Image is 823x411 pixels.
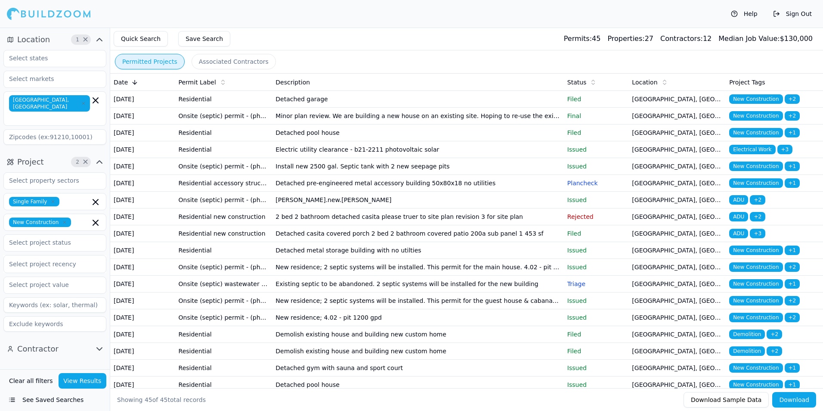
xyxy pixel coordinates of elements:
p: Triage [567,280,625,288]
td: New residence; 4.02 - pit 1200 gpd [272,309,563,326]
p: Issued [567,380,625,389]
p: Issued [567,313,625,322]
span: [GEOGRAPHIC_DATA], [GEOGRAPHIC_DATA] [9,95,90,112]
td: [GEOGRAPHIC_DATA], [GEOGRAPHIC_DATA] [628,276,726,293]
td: [DATE] [110,309,175,326]
p: Issued [567,196,625,204]
span: + 3 [750,229,765,238]
span: + 1 [785,178,800,188]
p: Issued [567,263,625,271]
input: Zipcodes (ex:91210,10001) [3,129,106,145]
td: Onsite (septic) permit - (phase 2) [175,108,272,125]
span: + 2 [767,330,782,339]
td: Detached gym with sauna and sport court [272,360,563,377]
td: Detached metal storage building with no utilties [272,242,563,259]
span: + 2 [750,212,765,221]
td: Residential [175,326,272,343]
td: [DATE] [110,91,175,108]
td: [DATE] [110,377,175,393]
p: Plancheck [567,179,625,187]
span: Date [114,78,128,87]
td: [GEOGRAPHIC_DATA], [GEOGRAPHIC_DATA] [628,293,726,309]
button: Help [727,7,762,21]
td: New residence; 2 septic systems will be installed. This permit for the main house. 4.02 - pit 190... [272,259,563,276]
span: + 2 [785,94,800,104]
span: New Construction [729,363,783,373]
button: Project2Clear Project filters [3,155,106,169]
td: Residential new construction [175,225,272,242]
input: Select markets [4,71,95,87]
td: Demolish existing house and building new custom home [272,343,563,360]
button: View Results [59,373,107,389]
button: Save Search [178,31,230,47]
input: Select states [4,50,95,66]
span: Permit Label [179,78,216,87]
td: Onsite (septic) permit - (phase 2) [175,259,272,276]
span: Contractor [17,343,59,355]
td: [DATE] [110,125,175,141]
td: [PERSON_NAME].new.[PERSON_NAME] [272,192,563,209]
td: Detached garage [272,91,563,108]
input: Select property sectors [4,173,95,188]
span: + 1 [785,162,800,171]
td: [GEOGRAPHIC_DATA], [GEOGRAPHIC_DATA] [628,209,726,225]
td: Detached pool house [272,377,563,393]
span: New Construction [729,162,783,171]
td: Residential [175,91,272,108]
td: Detached pool house [272,125,563,141]
span: Status [567,78,587,87]
td: 2 bed 2 bathroom detached casita please truer to site plan revision 3 for site plan [272,209,563,225]
span: Single Family [9,197,59,206]
td: [GEOGRAPHIC_DATA], [GEOGRAPHIC_DATA] [628,377,726,393]
span: Project [17,156,44,168]
span: ADU [729,229,748,238]
td: Onsite (septic) permit - (phase 2) [175,192,272,209]
p: Filed [567,347,625,355]
td: [DATE] [110,108,175,125]
td: Onsite (septic) wastewater review - abandonment [175,276,272,293]
div: Showing of total records [117,395,206,404]
button: Contractor [3,342,106,356]
input: Select project status [4,235,95,250]
td: New residence; 2 septic systems will be installed. This permit for the guest house & cabana. 4.02... [272,293,563,309]
td: Install new 2500 gal. Septic tank with 2 new seepage pits [272,158,563,175]
button: Associated Contractors [192,54,276,69]
span: Demolition [729,330,765,339]
td: [GEOGRAPHIC_DATA], [GEOGRAPHIC_DATA] [628,343,726,360]
td: [GEOGRAPHIC_DATA], [GEOGRAPHIC_DATA] [628,309,726,326]
input: Exclude keywords [3,316,106,332]
span: 1 [73,35,82,44]
div: 12 [660,34,712,44]
button: Quick Search [114,31,168,47]
div: 27 [607,34,653,44]
p: Filed [567,95,625,103]
td: Residential [175,343,272,360]
td: Detached casita covered porch 2 bed 2 bathroom covered patio 200a sub panel 1 453 sf [272,225,563,242]
p: Issued [567,246,625,255]
span: New Construction [9,218,71,227]
span: + 1 [785,380,800,389]
span: 2 [73,158,82,166]
td: [DATE] [110,192,175,209]
span: New Construction [729,296,783,305]
td: Onsite (septic) permit - (phase 2) [175,158,272,175]
td: Residential accessory structure - new [175,175,272,192]
td: [GEOGRAPHIC_DATA], [GEOGRAPHIC_DATA] [628,242,726,259]
span: + 2 [785,296,800,305]
span: New Construction [729,279,783,289]
td: Residential [175,377,272,393]
p: Issued [567,364,625,372]
span: + 2 [785,111,800,121]
td: [DATE] [110,175,175,192]
td: [DATE] [110,259,175,276]
td: [GEOGRAPHIC_DATA], [GEOGRAPHIC_DATA] [628,225,726,242]
span: + 3 [777,145,793,154]
span: Electrical Work [729,145,775,154]
p: Final [567,112,625,120]
span: Description [275,78,310,87]
td: [DATE] [110,343,175,360]
td: [DATE] [110,326,175,343]
span: New Construction [729,313,783,322]
input: Keywords (ex: solar, thermal) [3,297,106,313]
span: New Construction [729,111,783,121]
